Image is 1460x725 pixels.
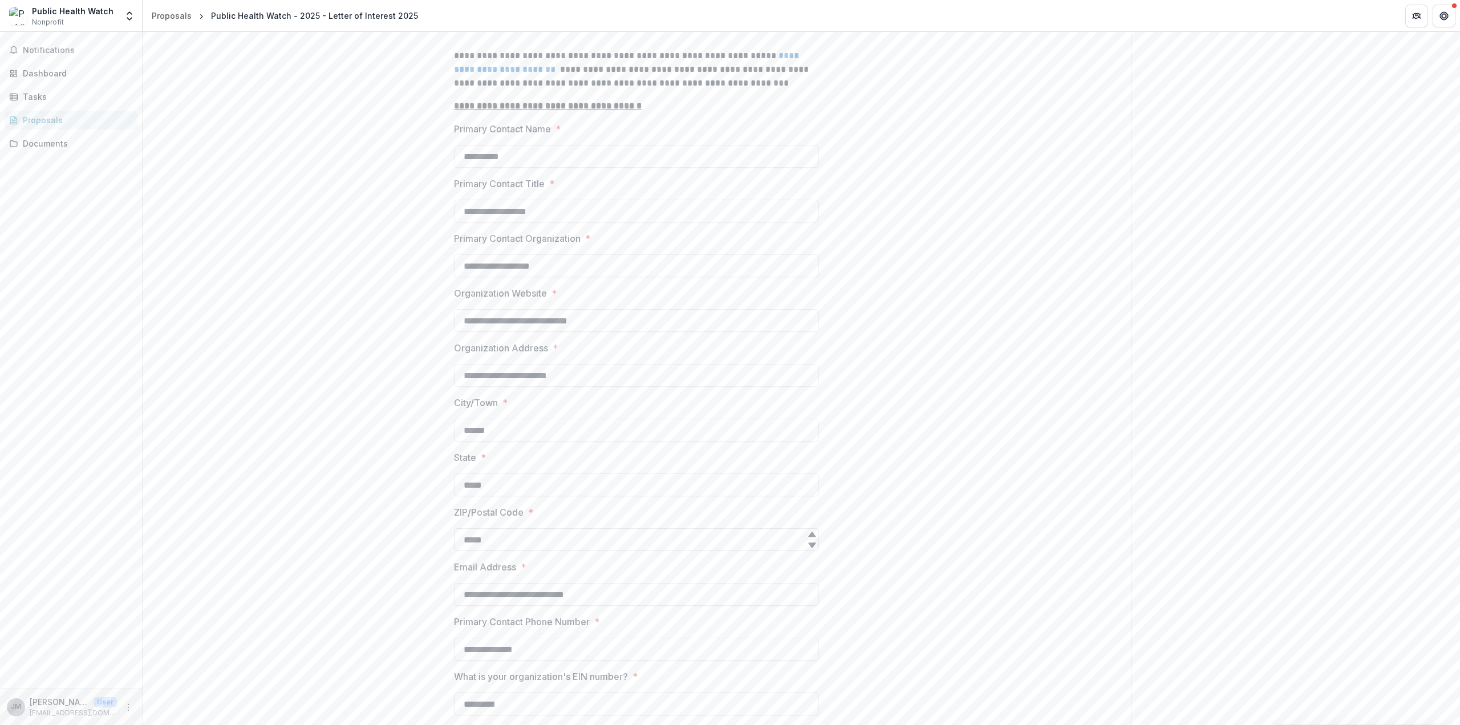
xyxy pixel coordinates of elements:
[5,64,137,83] a: Dashboard
[211,10,418,22] div: Public Health Watch - 2025 - Letter of Interest 2025
[454,286,547,300] p: Organization Website
[1405,5,1428,27] button: Partners
[147,7,423,24] nav: breadcrumb
[9,7,27,25] img: Public Health Watch
[5,41,137,59] button: Notifications
[454,670,628,683] p: What is your organization's EIN number?
[5,111,137,129] a: Proposals
[454,177,545,191] p: Primary Contact Title
[11,703,21,711] div: Jim Morris
[1433,5,1455,27] button: Get Help
[454,122,551,136] p: Primary Contact Name
[32,5,113,17] div: Public Health Watch
[5,134,137,153] a: Documents
[454,396,498,410] p: City/Town
[121,700,135,714] button: More
[30,696,89,708] p: [PERSON_NAME]
[23,67,128,79] div: Dashboard
[454,560,516,574] p: Email Address
[30,708,117,718] p: [EMAIL_ADDRESS][DOMAIN_NAME]
[147,7,196,24] a: Proposals
[454,615,590,629] p: Primary Contact Phone Number
[152,10,192,22] div: Proposals
[32,17,64,27] span: Nonprofit
[454,232,581,245] p: Primary Contact Organization
[454,451,476,464] p: State
[23,46,133,55] span: Notifications
[23,137,128,149] div: Documents
[23,91,128,103] div: Tasks
[23,114,128,126] div: Proposals
[454,505,524,519] p: ZIP/Postal Code
[5,87,137,106] a: Tasks
[454,341,548,355] p: Organization Address
[121,5,137,27] button: Open entity switcher
[94,697,117,707] p: User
